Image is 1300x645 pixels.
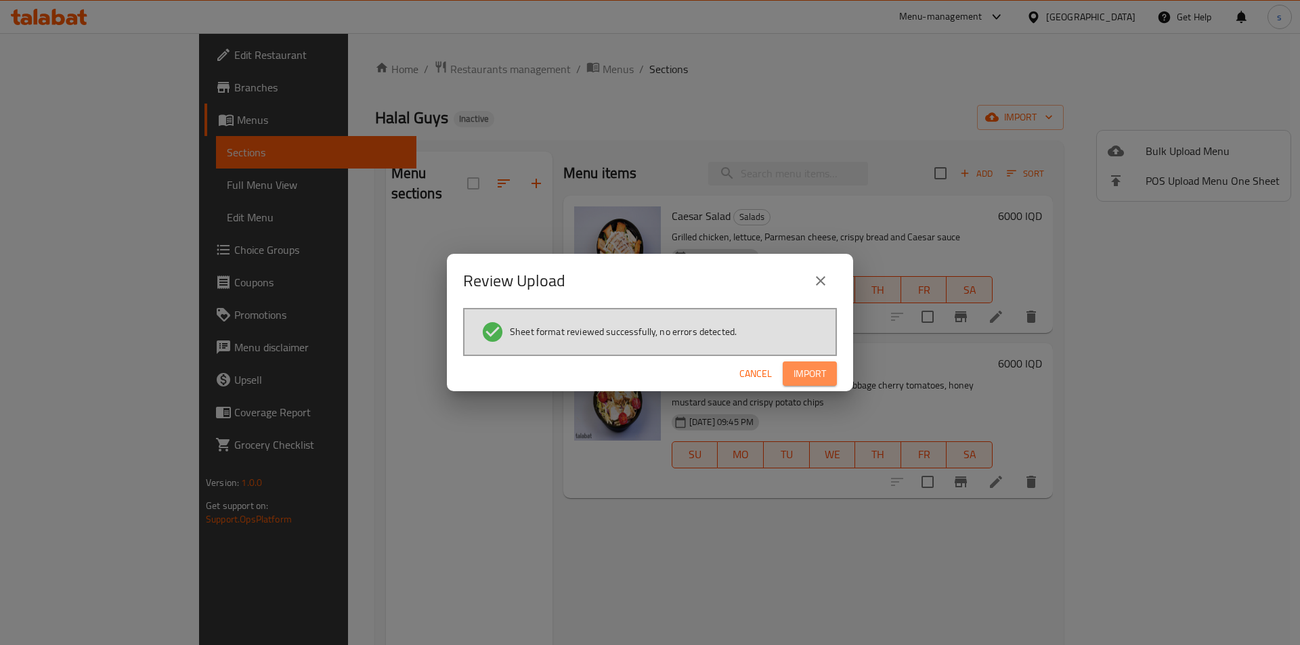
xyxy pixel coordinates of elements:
button: Import [783,361,837,386]
span: Sheet format reviewed successfully, no errors detected. [510,325,737,338]
button: close [804,265,837,297]
span: Cancel [739,365,772,382]
span: Import [794,365,826,382]
h2: Review Upload [463,270,565,292]
button: Cancel [734,361,777,386]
